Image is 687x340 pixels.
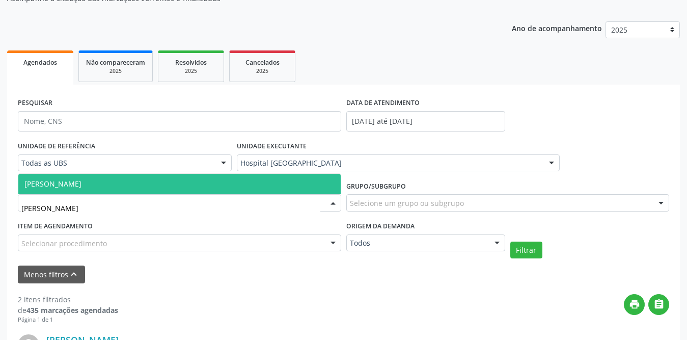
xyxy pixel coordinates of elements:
[166,67,216,75] div: 2025
[18,316,118,324] div: Página 1 de 1
[26,305,118,315] strong: 435 marcações agendadas
[346,111,505,132] input: Selecione um intervalo
[86,67,145,75] div: 2025
[653,299,665,310] i: 
[346,178,406,194] label: Grupo/Subgrupo
[68,269,79,280] i: keyboard_arrow_up
[629,299,640,310] i: print
[510,242,542,259] button: Filtrar
[175,58,207,67] span: Resolvidos
[346,219,415,234] label: Origem da demanda
[23,58,57,67] span: Agendados
[346,95,420,111] label: DATA DE ATENDIMENTO
[18,95,52,111] label: PESQUISAR
[18,305,118,316] div: de
[21,198,320,218] input: Selecione um profissional
[86,58,145,67] span: Não compareceram
[624,294,645,315] button: print
[18,294,118,305] div: 2 itens filtrados
[237,139,307,154] label: UNIDADE EXECUTANTE
[237,67,288,75] div: 2025
[18,219,93,234] label: Item de agendamento
[18,266,85,283] button: Menos filtroskeyboard_arrow_up
[350,198,464,208] span: Selecione um grupo ou subgrupo
[648,294,669,315] button: 
[350,238,484,248] span: Todos
[21,238,107,249] span: Selecionar procedimento
[18,139,95,154] label: UNIDADE DE REFERÊNCIA
[245,58,280,67] span: Cancelados
[24,179,81,189] span: [PERSON_NAME]
[240,158,539,168] span: Hospital [GEOGRAPHIC_DATA]
[512,21,602,34] p: Ano de acompanhamento
[21,158,211,168] span: Todas as UBS
[18,111,341,132] input: Nome, CNS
